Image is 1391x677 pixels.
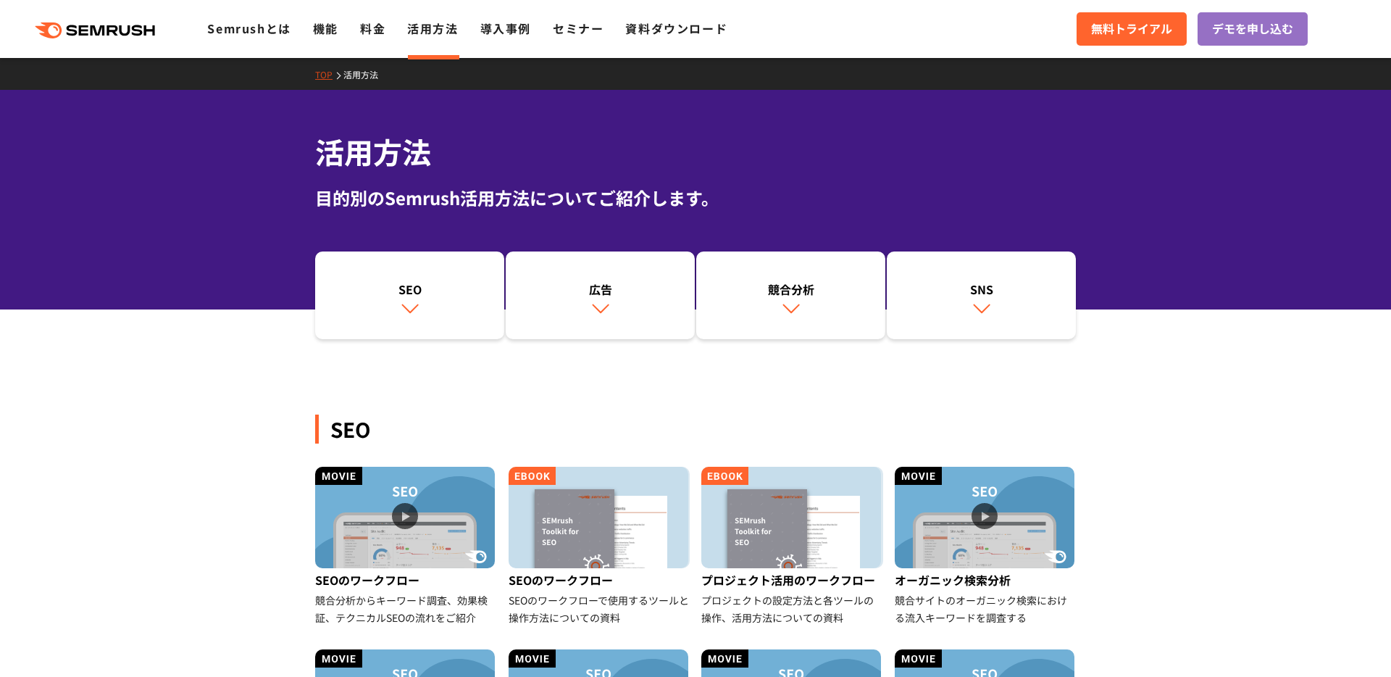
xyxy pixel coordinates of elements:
[407,20,458,37] a: 活用方法
[207,20,291,37] a: Semrushとは
[315,568,497,591] div: SEOのワークフロー
[887,252,1076,340] a: SNS
[506,252,695,340] a: 広告
[315,415,1076,444] div: SEO
[553,20,603,37] a: セミナー
[894,281,1069,298] div: SNS
[701,568,883,591] div: プロジェクト活用のワークフロー
[513,281,688,298] div: 広告
[895,568,1077,591] div: オーガニック検索分析
[1077,12,1187,46] a: 無料トライアル
[315,185,1076,211] div: 目的別のSemrush活用方法についてご紹介します。
[703,281,878,298] div: 競合分析
[696,252,885,340] a: 競合分析
[360,20,385,37] a: 料金
[315,130,1076,173] h1: 活用方法
[509,591,690,626] div: SEOのワークフローで使用するツールと操作方法についての資料
[509,467,690,626] a: SEOのワークフロー SEOのワークフローで使用するツールと操作方法についての資料
[1198,12,1308,46] a: デモを申し込む
[315,467,497,626] a: SEOのワークフロー 競合分析からキーワード調査、効果検証、テクニカルSEOの流れをご紹介
[701,467,883,626] a: プロジェクト活用のワークフロー プロジェクトの設定方法と各ツールの操作、活用方法についての資料
[701,591,883,626] div: プロジェクトの設定方法と各ツールの操作、活用方法についての資料
[315,252,504,340] a: SEO
[315,591,497,626] div: 競合分析からキーワード調査、効果検証、テクニカルSEOの流れをご紹介
[625,20,727,37] a: 資料ダウンロード
[1212,20,1293,38] span: デモを申し込む
[315,68,343,80] a: TOP
[343,68,389,80] a: 活用方法
[480,20,531,37] a: 導入事例
[509,568,690,591] div: SEOのワークフロー
[313,20,338,37] a: 機能
[895,467,1077,626] a: オーガニック検索分析 競合サイトのオーガニック検索における流入キーワードを調査する
[1091,20,1172,38] span: 無料トライアル
[322,281,497,298] div: SEO
[895,591,1077,626] div: 競合サイトのオーガニック検索における流入キーワードを調査する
